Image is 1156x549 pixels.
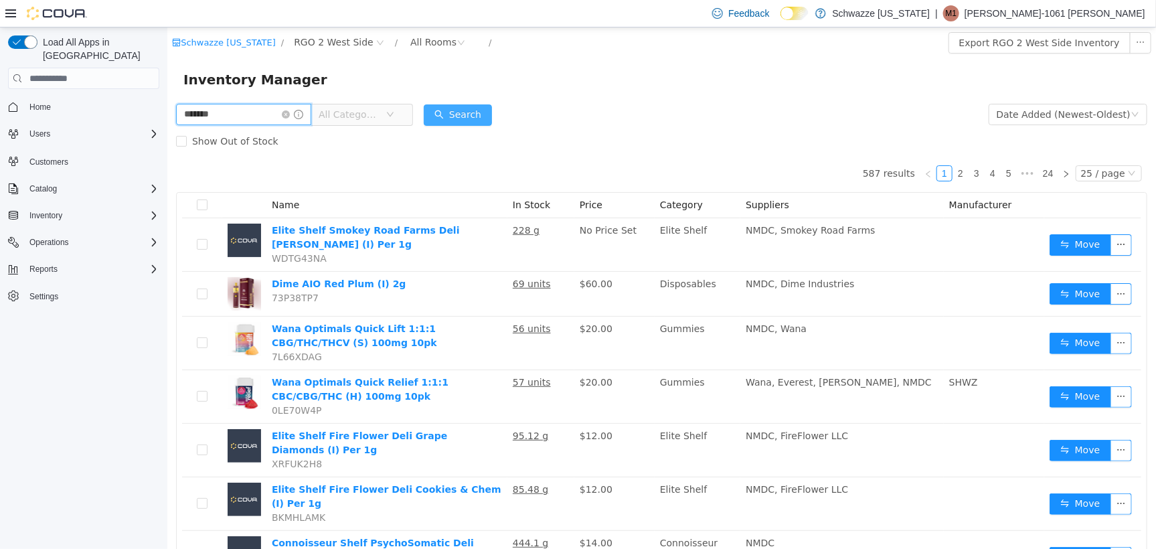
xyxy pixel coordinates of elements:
span: Price [412,172,435,183]
button: Catalog [24,181,62,197]
li: 1 [769,138,785,154]
i: icon: down [964,83,972,92]
button: icon: ellipsis [943,520,965,541]
span: Customers [24,153,159,169]
span: $20.00 [412,296,445,307]
button: Users [24,126,56,142]
span: Inventory Manager [16,42,168,63]
span: Operations [29,237,69,248]
a: Settings [24,289,64,305]
button: Settings [3,287,165,306]
img: Elite Shelf Smokey Road Farms Deli Dulce De Uva (I) Per 1g placeholder [60,196,94,230]
div: Date Added (Newest-Oldest) [829,77,963,97]
span: Suppliers [578,172,622,183]
button: icon: swapMove [882,207,944,228]
span: Customers [29,157,68,167]
button: Customers [3,151,165,171]
a: 4 [818,139,833,153]
td: Gummies [487,343,573,396]
span: Feedback [728,7,769,20]
a: 24 [872,139,890,153]
nav: Complex example [8,92,159,341]
span: / [321,10,324,20]
span: ••• [849,138,871,154]
a: Elite Shelf Fire Flower Deli Cookies & Chem (I) Per 1g [104,457,334,481]
span: 0LE70W4P [104,378,155,388]
span: $60.00 [412,251,445,262]
span: / [114,10,116,20]
i: icon: left [757,143,765,151]
a: icon: shopSchwazze [US_STATE] [5,10,108,20]
input: Dark Mode [780,7,809,21]
span: 73P38TP7 [104,265,151,276]
button: Catalog [3,179,165,198]
a: 5 [834,139,849,153]
span: NMDC [578,510,607,521]
td: Gummies [487,289,573,343]
span: $14.00 [412,510,445,521]
a: 3 [802,139,817,153]
span: NMDC, Dime Industries [578,251,687,262]
span: Wana, Everest, [PERSON_NAME], NMDC [578,349,764,360]
button: icon: swapMove [882,359,944,380]
span: Catalog [29,183,57,194]
span: $20.00 [412,349,445,360]
span: Load All Apps in [GEOGRAPHIC_DATA] [37,35,159,62]
u: 85.48 g [345,457,381,467]
span: 7L66XDAG [104,324,155,335]
span: NMDC, FireFlower LLC [578,403,681,414]
button: Export RGO 2 West Side Inventory [781,5,963,26]
button: icon: ellipsis [943,305,965,327]
button: Reports [3,260,165,279]
u: 95.12 g [345,403,381,414]
span: / [228,10,230,20]
i: icon: down [219,83,227,92]
u: 69 units [345,251,384,262]
td: Elite Shelf [487,191,573,244]
p: Schwazze [US_STATE] [833,5,930,21]
li: 3 [801,138,817,154]
button: Reports [24,261,63,277]
img: Wana Optimals Quick Lift 1:1:1 CBG/THC/THCV (S) 100mg 10pk hero shot [60,295,94,328]
span: Users [24,126,159,142]
button: icon: ellipsis [963,5,984,26]
img: Elite Shelf Fire Flower Deli Grape Diamonds (I) Per 1g placeholder [60,402,94,435]
span: Home [24,98,159,115]
button: Home [3,97,165,116]
img: Elite Shelf Fire Flower Deli Cookies & Chem (I) Per 1g placeholder [60,455,94,489]
p: | [935,5,938,21]
img: Cova [27,7,87,20]
span: Inventory [29,210,62,221]
button: Operations [3,233,165,252]
a: 2 [786,139,801,153]
span: NMDC, Wana [578,296,639,307]
a: Elite Shelf Smokey Road Farms Deli [PERSON_NAME] (I) Per 1g [104,198,293,222]
p: [PERSON_NAME]-1061 [PERSON_NAME] [965,5,1145,21]
i: icon: down [961,142,969,151]
span: All Categories [151,80,212,94]
span: RGO 2 West Side [127,7,206,22]
li: 24 [871,138,891,154]
button: icon: ellipsis [943,359,965,380]
button: icon: swapMove [882,412,944,434]
u: 57 units [345,349,384,360]
span: $12.00 [412,403,445,414]
button: icon: swapMove [882,466,944,487]
button: Operations [24,234,74,250]
li: Next 5 Pages [849,138,871,154]
li: 4 [817,138,833,154]
a: 1 [770,139,785,153]
span: XRFUK2H8 [104,431,155,442]
button: icon: swapMove [882,305,944,327]
button: icon: ellipsis [943,466,965,487]
span: Users [29,129,50,139]
td: Elite Shelf [487,450,573,503]
span: NMDC, Smokey Road Farms [578,198,708,208]
li: Previous Page [753,138,769,154]
span: Category [493,172,535,183]
span: SHWZ [782,349,811,360]
button: icon: searchSearch [256,77,325,98]
button: icon: swapMove [882,520,944,541]
span: Show Out of Stock [19,108,116,119]
i: icon: right [895,143,903,151]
